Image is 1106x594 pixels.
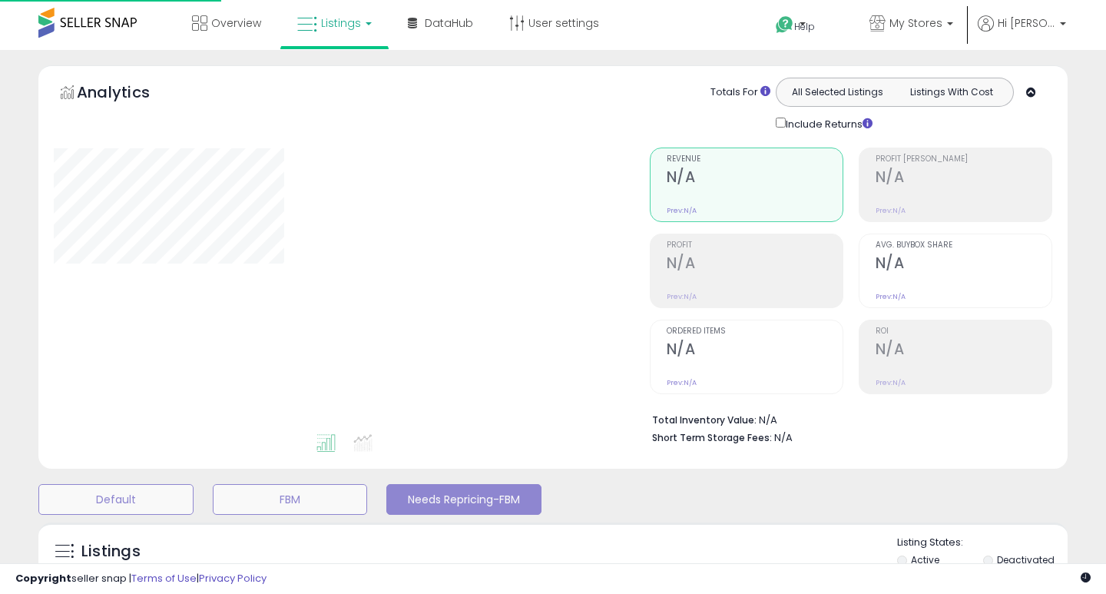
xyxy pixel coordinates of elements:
[894,82,1008,102] button: Listings With Cost
[876,168,1051,189] h2: N/A
[876,241,1051,250] span: Avg. Buybox Share
[794,20,815,33] span: Help
[763,4,845,50] a: Help
[876,378,906,387] small: Prev: N/A
[667,340,843,361] h2: N/A
[876,254,1051,275] h2: N/A
[978,15,1066,50] a: Hi [PERSON_NAME]
[652,413,757,426] b: Total Inventory Value:
[667,292,697,301] small: Prev: N/A
[710,85,770,100] div: Totals For
[667,206,697,215] small: Prev: N/A
[652,410,1041,428] li: N/A
[386,484,541,515] button: Needs Repricing-FBM
[667,155,843,164] span: Revenue
[667,168,843,189] h2: N/A
[764,114,891,132] div: Include Returns
[77,81,180,107] h5: Analytics
[667,254,843,275] h2: N/A
[876,292,906,301] small: Prev: N/A
[876,327,1051,336] span: ROI
[775,15,794,35] i: Get Help
[780,82,895,102] button: All Selected Listings
[15,571,71,586] strong: Copyright
[321,15,361,31] span: Listings
[667,327,843,336] span: Ordered Items
[876,340,1051,361] h2: N/A
[38,484,194,515] button: Default
[998,15,1055,31] span: Hi [PERSON_NAME]
[667,378,697,387] small: Prev: N/A
[15,572,267,586] div: seller snap | |
[774,430,793,445] span: N/A
[213,484,368,515] button: FBM
[876,206,906,215] small: Prev: N/A
[876,155,1051,164] span: Profit [PERSON_NAME]
[667,241,843,250] span: Profit
[889,15,942,31] span: My Stores
[652,431,772,444] b: Short Term Storage Fees:
[211,15,261,31] span: Overview
[425,15,473,31] span: DataHub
